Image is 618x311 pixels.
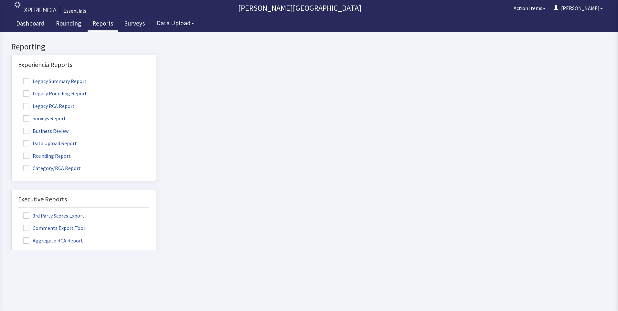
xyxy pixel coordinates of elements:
[549,2,607,15] button: [PERSON_NAME]
[15,2,57,12] img: experiencia_logo.png
[11,10,156,19] h2: Reporting
[18,162,149,175] div: Executive Reports
[11,16,49,32] a: Dashboard
[18,191,91,199] label: Comments Export Tool
[18,69,81,78] label: Legacy RCA Report
[120,16,150,32] a: Surveys
[63,7,86,15] div: Essentials
[18,44,93,53] label: Legacy Summary Report
[153,17,198,29] button: Data Upload
[18,119,77,127] label: Rounding Report
[18,27,149,41] div: Experiencia Reports
[51,16,86,32] a: Rounding
[18,106,83,115] label: Data Upload Report
[18,204,90,212] label: Aggregate RCA Report
[18,131,87,140] label: Category/RCA Report
[88,16,118,32] a: Reports
[18,179,91,187] label: 3rd Party Scores Export
[510,2,549,15] button: Action Items
[90,3,510,13] p: [PERSON_NAME][GEOGRAPHIC_DATA]
[18,81,72,90] label: Surveys Report
[18,94,75,102] label: Business Review
[18,57,93,65] label: Legacy Rounding Report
